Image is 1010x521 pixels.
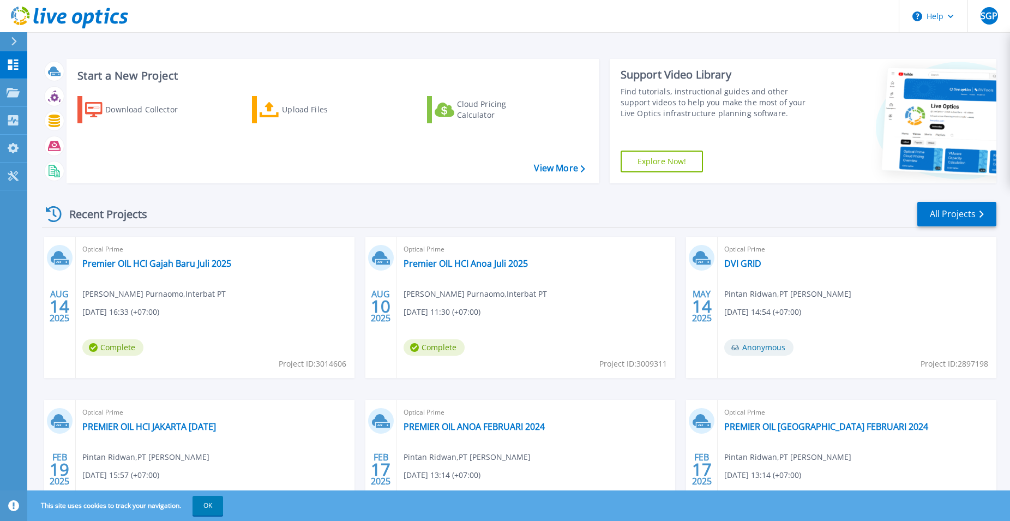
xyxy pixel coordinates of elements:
[404,339,465,356] span: Complete
[404,243,669,255] span: Optical Prime
[404,258,528,269] a: Premier OIL HCI Anoa Juli 2025
[692,465,712,474] span: 17
[42,201,162,227] div: Recent Projects
[50,465,69,474] span: 19
[692,302,712,311] span: 14
[404,469,480,481] span: [DATE] 13:14 (+07:00)
[82,288,226,300] span: [PERSON_NAME] Purnaomo , Interbat PT
[77,70,585,82] h3: Start a New Project
[621,68,817,82] div: Support Video Library
[370,450,391,489] div: FEB 2025
[82,421,216,432] a: PREMIER OIL HCI JAKARTA [DATE]
[404,421,545,432] a: PREMIER OIL ANOA FEBRUARI 2024
[404,406,669,418] span: Optical Prime
[404,288,547,300] span: [PERSON_NAME] Purnaomo , Interbat PT
[404,451,531,463] span: Pintan Ridwan , PT [PERSON_NAME]
[105,99,193,121] div: Download Collector
[921,358,988,370] span: Project ID: 2897198
[457,99,544,121] div: Cloud Pricing Calculator
[49,286,70,326] div: AUG 2025
[724,258,761,269] a: DVI GRID
[82,339,143,356] span: Complete
[50,302,69,311] span: 14
[724,243,990,255] span: Optical Prime
[82,406,348,418] span: Optical Prime
[724,406,990,418] span: Optical Prime
[282,99,369,121] div: Upload Files
[49,450,70,489] div: FEB 2025
[724,288,851,300] span: Pintan Ridwan , PT [PERSON_NAME]
[252,96,374,123] a: Upload Files
[724,451,851,463] span: Pintan Ridwan , PT [PERSON_NAME]
[371,302,390,311] span: 10
[621,151,704,172] a: Explore Now!
[599,358,667,370] span: Project ID: 3009311
[30,496,223,516] span: This site uses cookies to track your navigation.
[917,202,996,226] a: All Projects
[82,243,348,255] span: Optical Prime
[981,11,997,20] span: SGP
[77,96,199,123] a: Download Collector
[724,339,793,356] span: Anonymous
[193,496,223,516] button: OK
[82,469,159,481] span: [DATE] 15:57 (+07:00)
[82,451,209,463] span: Pintan Ridwan , PT [PERSON_NAME]
[279,358,346,370] span: Project ID: 3014606
[371,465,390,474] span: 17
[724,306,801,318] span: [DATE] 14:54 (+07:00)
[534,163,585,173] a: View More
[692,450,712,489] div: FEB 2025
[724,469,801,481] span: [DATE] 13:14 (+07:00)
[621,86,817,119] div: Find tutorials, instructional guides and other support videos to help you make the most of your L...
[370,286,391,326] div: AUG 2025
[724,421,928,432] a: PREMIER OIL [GEOGRAPHIC_DATA] FEBRUARI 2024
[692,286,712,326] div: MAY 2025
[82,258,231,269] a: Premier OIL HCI Gajah Baru Juli 2025
[404,306,480,318] span: [DATE] 11:30 (+07:00)
[427,96,549,123] a: Cloud Pricing Calculator
[82,306,159,318] span: [DATE] 16:33 (+07:00)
